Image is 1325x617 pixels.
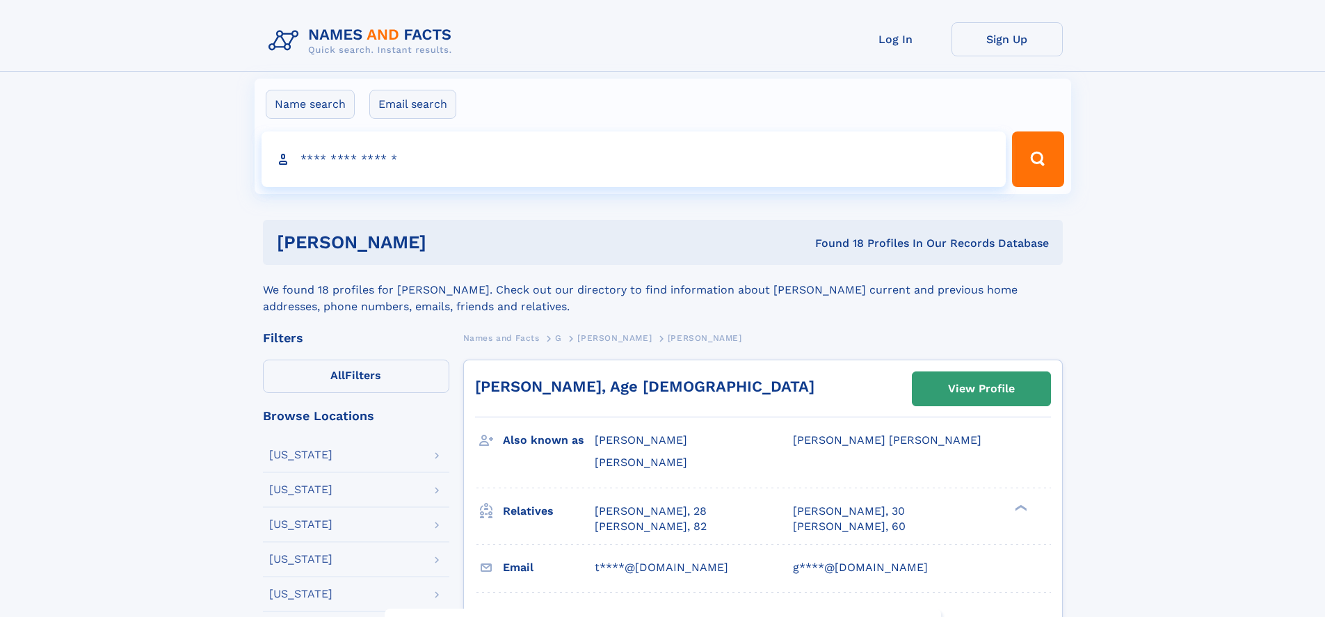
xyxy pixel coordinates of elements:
div: [US_STATE] [269,519,332,530]
a: Sign Up [951,22,1063,56]
a: [PERSON_NAME], 82 [595,519,707,534]
h3: Email [503,556,595,579]
a: [PERSON_NAME], 28 [595,504,707,519]
a: [PERSON_NAME] [577,329,652,346]
span: [PERSON_NAME] [668,333,742,343]
label: Email search [369,90,456,119]
span: G [555,333,562,343]
h1: [PERSON_NAME] [277,234,621,251]
h3: Relatives [503,499,595,523]
a: View Profile [913,372,1050,406]
span: [PERSON_NAME] [595,456,687,469]
span: All [330,369,345,382]
h3: Also known as [503,428,595,452]
a: [PERSON_NAME], 60 [793,519,906,534]
span: [PERSON_NAME] [577,333,652,343]
button: Search Button [1012,131,1063,187]
label: Filters [263,360,449,393]
a: G [555,329,562,346]
img: Logo Names and Facts [263,22,463,60]
div: Filters [263,332,449,344]
span: [PERSON_NAME] [PERSON_NAME] [793,433,981,447]
div: Browse Locations [263,410,449,422]
div: [US_STATE] [269,449,332,460]
label: Name search [266,90,355,119]
div: Found 18 Profiles In Our Records Database [620,236,1049,251]
div: We found 18 profiles for [PERSON_NAME]. Check out our directory to find information about [PERSON... [263,265,1063,315]
div: [US_STATE] [269,588,332,600]
input: search input [262,131,1006,187]
div: View Profile [948,373,1015,405]
div: ❯ [1011,503,1028,512]
div: [US_STATE] [269,554,332,565]
a: Names and Facts [463,329,540,346]
a: [PERSON_NAME], Age [DEMOGRAPHIC_DATA] [475,378,814,395]
span: [PERSON_NAME] [595,433,687,447]
div: [US_STATE] [269,484,332,495]
a: Log In [840,22,951,56]
a: [PERSON_NAME], 30 [793,504,905,519]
